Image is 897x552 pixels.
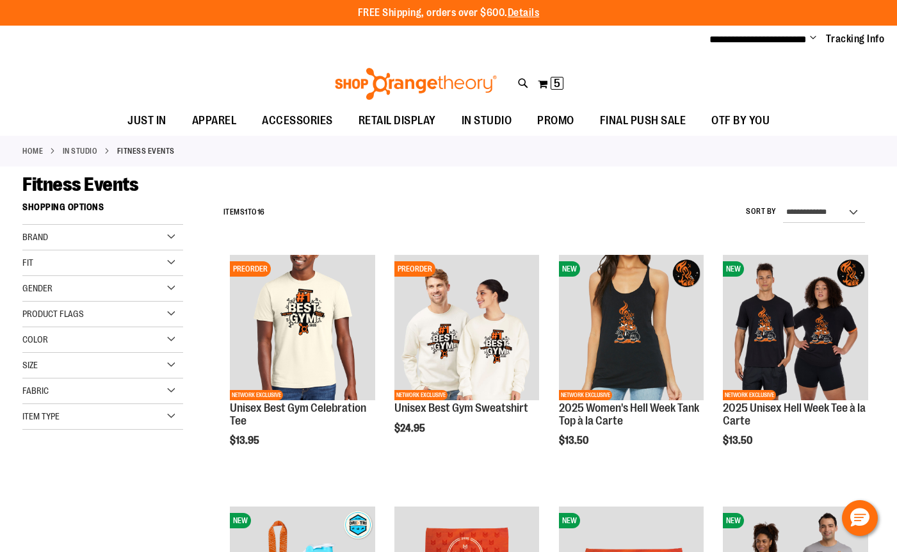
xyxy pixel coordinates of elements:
img: OTF Unisex Best Gym Tee [230,255,375,400]
div: product [223,248,382,479]
span: $13.50 [559,435,590,446]
span: Fit [22,257,33,268]
img: Unisex Best Gym Sweatshirt [394,255,540,400]
span: NEW [559,261,580,277]
a: 2025 Women's Hell Week Tank Top à la CarteNEWNETWORK EXCLUSIVE [559,255,704,402]
img: 2025 Unisex Hell Week Tee à la Carte [723,255,868,400]
a: Details [508,7,540,19]
a: Unisex Best Gym Celebration Tee [230,402,366,427]
p: FREE Shipping, orders over $600. [358,6,540,20]
img: 2025 Women's Hell Week Tank Top à la Carte [559,255,704,400]
span: NEW [230,513,251,528]
span: OTF BY YOU [711,106,770,135]
a: RETAIL DISPLAY [346,106,449,136]
span: 5 [554,77,560,90]
span: $13.95 [230,435,261,446]
strong: Fitness Events [117,145,175,157]
span: Color [22,334,48,345]
label: Sort By [746,206,777,217]
span: NETWORK EXCLUSIVE [559,390,612,400]
a: ACCESSORIES [249,106,346,136]
a: IN STUDIO [449,106,525,135]
div: product [716,248,875,479]
span: $24.95 [394,423,427,434]
a: 2025 Unisex Hell Week Tee à la CarteNEWNETWORK EXCLUSIVE [723,255,868,402]
a: Home [22,145,43,157]
a: 2025 Unisex Hell Week Tee à la Carte [723,402,866,427]
span: NEW [723,261,744,277]
a: APPAREL [179,106,250,136]
h2: Items to [223,202,265,222]
span: ACCESSORIES [262,106,333,135]
span: JUST IN [127,106,166,135]
span: FINAL PUSH SALE [600,106,686,135]
a: Unisex Best Gym Sweatshirt [394,402,528,414]
span: $13.50 [723,435,754,446]
span: RETAIL DISPLAY [359,106,436,135]
span: APPAREL [192,106,237,135]
a: PROMO [524,106,587,136]
button: Hello, have a question? Let’s chat. [842,500,878,536]
a: Unisex Best Gym SweatshirtPREORDERNETWORK EXCLUSIVE [394,255,540,402]
a: 2025 Women's Hell Week Tank Top à la Carte [559,402,699,427]
div: product [553,248,711,479]
span: Gender [22,283,53,293]
a: JUST IN [115,106,179,136]
span: Brand [22,232,48,242]
button: Account menu [810,33,816,45]
a: IN STUDIO [63,145,98,157]
span: PREORDER [230,261,271,277]
span: PREORDER [394,261,435,277]
span: Item Type [22,411,60,421]
span: 16 [257,207,265,216]
span: NEW [559,513,580,528]
span: NETWORK EXCLUSIVE [230,390,283,400]
span: Fabric [22,386,49,396]
span: 1 [245,207,248,216]
strong: Shopping Options [22,196,183,225]
img: Shop Orangetheory [333,68,499,100]
span: Size [22,360,38,370]
a: OTF BY YOU [699,106,782,136]
a: OTF Unisex Best Gym TeePREORDERNETWORK EXCLUSIVE [230,255,375,402]
a: Tracking Info [826,32,885,46]
span: NETWORK EXCLUSIVE [723,390,776,400]
span: PROMO [537,106,574,135]
span: Fitness Events [22,174,138,195]
span: NEW [723,513,744,528]
span: NETWORK EXCLUSIVE [394,390,448,400]
div: product [388,248,546,466]
span: IN STUDIO [462,106,512,135]
a: FINAL PUSH SALE [587,106,699,136]
span: Product Flags [22,309,84,319]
